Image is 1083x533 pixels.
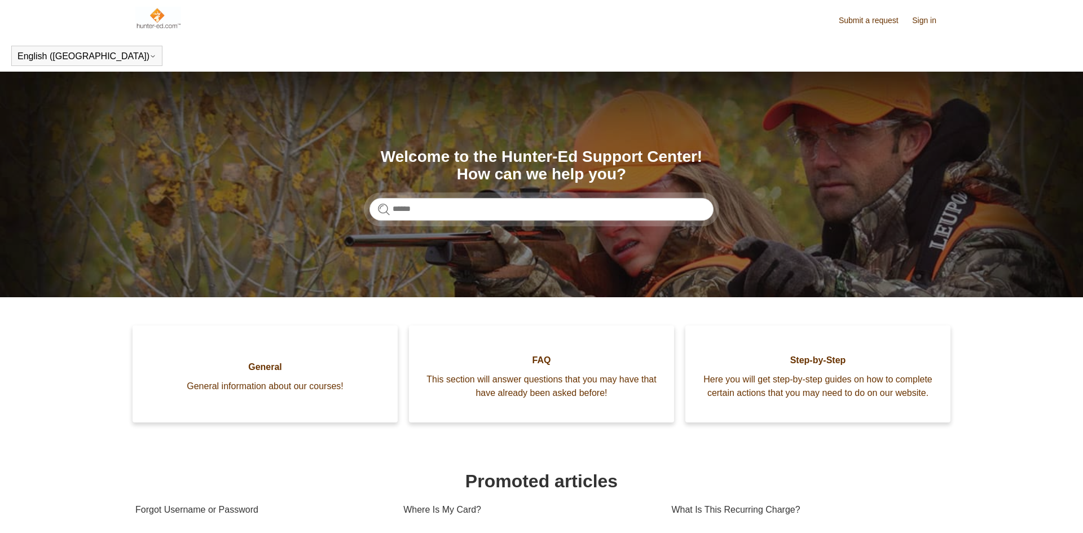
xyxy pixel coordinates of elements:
[685,325,950,422] a: Step-by-Step Here you will get step-by-step guides on how to complete certain actions that you ma...
[369,148,714,183] h1: Welcome to the Hunter-Ed Support Center! How can we help you?
[702,373,934,400] span: Here you will get step-by-step guides on how to complete certain actions that you may need to do ...
[426,354,657,367] span: FAQ
[135,7,181,29] img: Hunter-Ed Help Center home page
[149,380,381,393] span: General information about our courses!
[1045,495,1075,525] div: Live chat
[403,495,654,525] a: Where Is My Card?
[133,325,398,422] a: General General information about our courses!
[426,373,657,400] span: This section will answer questions that you may have that have already been asked before!
[17,51,156,61] button: English ([GEOGRAPHIC_DATA])
[912,15,948,27] a: Sign in
[369,198,714,221] input: Search
[149,360,381,374] span: General
[135,468,948,495] h1: Promoted articles
[135,495,386,525] a: Forgot Username or Password
[839,15,910,27] a: Submit a request
[702,354,934,367] span: Step-by-Step
[409,325,674,422] a: FAQ This section will answer questions that you may have that have already been asked before!
[671,495,939,525] a: What Is This Recurring Charge?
